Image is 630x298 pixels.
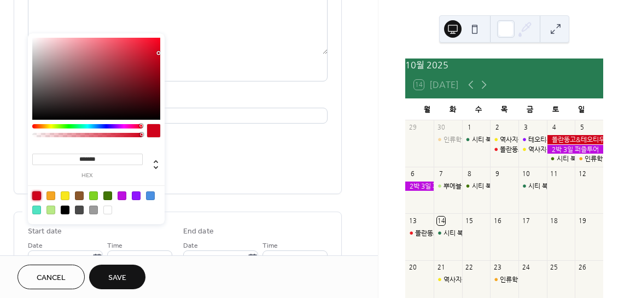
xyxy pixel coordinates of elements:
[557,154,596,163] div: 시티 북부 투어
[528,145,600,154] div: 역사지구 도보투어(오후팀)
[465,170,474,178] div: 8
[28,240,43,252] span: Date
[405,182,434,191] div: 2박 3일 퍼즐투어
[107,240,122,252] span: Time
[444,275,493,284] div: 역사지구 도보투어
[61,191,69,200] div: #F8E71C
[444,135,493,144] div: 인류학박물관 투어
[440,98,465,120] div: 화
[462,135,491,144] div: 시티 북부 투어
[518,145,547,154] div: 역사지구 도보투어(오후팀)
[415,229,465,238] div: 똘란똥고 데이투어
[543,98,569,120] div: 토
[118,191,126,200] div: #BD10E0
[522,170,530,178] div: 10
[493,217,501,225] div: 16
[183,226,214,237] div: End date
[405,59,603,72] div: 10월 2025
[575,154,603,163] div: 인류학박물관 투어
[493,124,501,132] div: 2
[437,217,445,225] div: 14
[465,98,491,120] div: 수
[490,135,518,144] div: 역사지구 도보투어
[550,217,558,225] div: 18
[434,275,462,284] div: 역사지구 도보투어
[89,265,145,289] button: Save
[465,124,474,132] div: 1
[528,182,568,191] div: 시티 북부 투어
[500,145,550,154] div: 똘란똥고 데이투어
[61,206,69,214] div: #000000
[405,229,434,238] div: 똘란똥고 데이투어
[89,191,98,200] div: #7ED321
[437,264,445,272] div: 21
[578,124,586,132] div: 5
[103,191,112,200] div: #417505
[37,272,66,284] span: Cancel
[262,240,278,252] span: Time
[493,264,501,272] div: 23
[500,275,550,284] div: 인류학박물관 투어
[550,170,558,178] div: 11
[75,191,84,200] div: #8B572A
[493,170,501,178] div: 9
[472,182,511,191] div: 시티 북부 투어
[409,264,417,272] div: 20
[46,206,55,214] div: #B8E986
[550,124,558,132] div: 4
[518,182,547,191] div: 시티 북부 투어
[550,264,558,272] div: 25
[444,182,481,191] div: 뿌에블라 투어
[132,191,141,200] div: #9013FE
[578,217,586,225] div: 19
[28,226,62,237] div: Start date
[528,135,601,144] div: 테오티우아칸&열기구 투어
[409,217,417,225] div: 13
[46,191,55,200] div: #F5A623
[32,173,143,179] label: hex
[75,206,84,214] div: #4A4A4A
[547,154,575,163] div: 시티 북부 투어
[437,124,445,132] div: 30
[146,191,155,200] div: #4A90E2
[517,98,543,120] div: 금
[28,95,325,106] div: Location
[17,265,85,289] button: Cancel
[108,272,126,284] span: Save
[547,135,603,144] div: 똘란똥고&테오티우아칸 1박 2일 투어
[518,135,547,144] div: 테오티우아칸&열기구 투어
[409,124,417,132] div: 29
[437,170,445,178] div: 7
[414,98,440,120] div: 월
[465,264,474,272] div: 22
[522,217,530,225] div: 17
[409,170,417,178] div: 6
[522,124,530,132] div: 3
[103,206,112,214] div: #FFFFFF
[490,145,518,154] div: 똘란똥고 데이투어
[522,264,530,272] div: 24
[490,275,518,284] div: 인류학박물관 투어
[500,135,550,144] div: 역사지구 도보투어
[434,182,462,191] div: 뿌에블라 투어
[32,191,41,200] div: #D0021B
[578,170,586,178] div: 12
[32,206,41,214] div: #50E3C2
[183,240,198,252] span: Date
[465,217,474,225] div: 15
[578,264,586,272] div: 26
[492,98,517,120] div: 목
[434,229,462,238] div: 시티 북부 투어
[89,206,98,214] div: #9B9B9B
[444,229,483,238] div: 시티 북부 투어
[462,182,491,191] div: 시티 북부 투어
[472,135,511,144] div: 시티 북부 투어
[434,135,462,144] div: 인류학박물관 투어
[547,145,603,154] div: 2박 3일 퍼즐투어
[569,98,594,120] div: 일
